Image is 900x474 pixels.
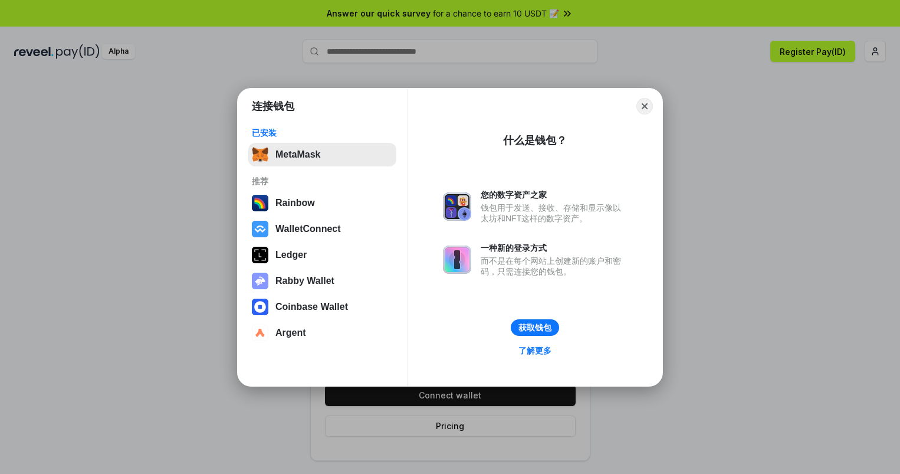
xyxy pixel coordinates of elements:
div: 而不是在每个网站上创建新的账户和密码，只需连接您的钱包。 [481,256,627,277]
img: svg+xml,%3Csvg%20width%3D%2228%22%20height%3D%2228%22%20viewBox%3D%220%200%2028%2028%22%20fill%3D... [252,299,268,315]
img: svg+xml,%3Csvg%20xmlns%3D%22http%3A%2F%2Fwww.w3.org%2F2000%2Fsvg%22%20width%3D%2228%22%20height%3... [252,247,268,263]
div: WalletConnect [275,224,341,234]
div: 一种新的登录方式 [481,243,627,253]
div: 推荐 [252,176,393,187]
button: MetaMask [248,143,396,166]
button: Close [636,98,653,115]
div: Argent [275,328,306,338]
div: 钱包用于发送、接收、存储和显示像以太坊和NFT这样的数字资产。 [481,202,627,224]
button: Coinbase Wallet [248,295,396,319]
button: Argent [248,321,396,345]
div: Rabby Wallet [275,276,334,286]
div: MetaMask [275,149,320,160]
a: 了解更多 [511,343,559,358]
button: Ledger [248,243,396,267]
button: 获取钱包 [511,319,559,336]
div: 已安装 [252,128,393,138]
div: 什么是钱包？ [503,133,567,148]
button: Rabby Wallet [248,269,396,293]
img: svg+xml,%3Csvg%20width%3D%2228%22%20height%3D%2228%22%20viewBox%3D%220%200%2028%2028%22%20fill%3D... [252,325,268,341]
div: 您的数字资产之家 [481,189,627,200]
img: svg+xml,%3Csvg%20width%3D%22120%22%20height%3D%22120%22%20viewBox%3D%220%200%20120%20120%22%20fil... [252,195,268,211]
div: 获取钱包 [518,322,551,333]
img: svg+xml,%3Csvg%20xmlns%3D%22http%3A%2F%2Fwww.w3.org%2F2000%2Fsvg%22%20fill%3D%22none%22%20viewBox... [443,192,471,221]
img: svg+xml,%3Csvg%20fill%3D%22none%22%20height%3D%2233%22%20viewBox%3D%220%200%2035%2033%22%20width%... [252,146,268,163]
img: svg+xml,%3Csvg%20width%3D%2228%22%20height%3D%2228%22%20viewBox%3D%220%200%2028%2028%22%20fill%3D... [252,221,268,237]
div: Coinbase Wallet [275,302,348,312]
h1: 连接钱包 [252,99,294,113]
button: WalletConnect [248,217,396,241]
div: Ledger [275,250,307,260]
img: svg+xml,%3Csvg%20xmlns%3D%22http%3A%2F%2Fwww.w3.org%2F2000%2Fsvg%22%20fill%3D%22none%22%20viewBox... [443,246,471,274]
div: Rainbow [275,198,315,208]
img: svg+xml,%3Csvg%20xmlns%3D%22http%3A%2F%2Fwww.w3.org%2F2000%2Fsvg%22%20fill%3D%22none%22%20viewBox... [252,273,268,289]
button: Rainbow [248,191,396,215]
div: 了解更多 [518,345,551,356]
